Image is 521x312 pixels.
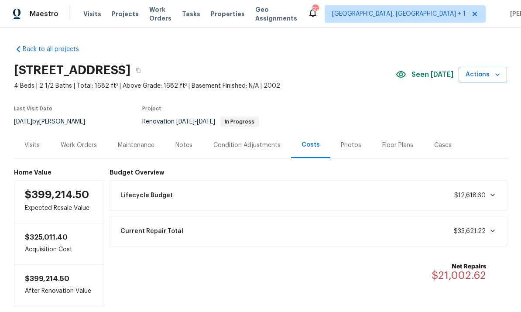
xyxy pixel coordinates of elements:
span: Tasks [182,11,200,17]
a: Back to all projects [14,45,98,54]
span: Current Repair Total [120,227,183,236]
span: [DATE] [176,119,195,125]
span: Visits [83,10,101,18]
span: Project [142,106,161,111]
span: Maestro [30,10,58,18]
span: Last Visit Date [14,106,52,111]
span: Actions [466,69,500,80]
span: In Progress [221,119,258,124]
span: Lifecycle Budget [120,191,173,200]
span: $325,011.40 [25,234,68,241]
div: Condition Adjustments [213,141,281,150]
div: Expected Resale Value [14,180,104,223]
h6: Home Value [14,169,104,176]
span: $399,214.50 [25,189,89,200]
h6: Budget Overview [110,169,507,176]
div: 55 [312,5,318,14]
div: Notes [175,141,192,150]
span: Work Orders [149,5,171,23]
span: [DATE] [14,119,32,125]
div: Visits [24,141,40,150]
span: Geo Assignments [255,5,297,23]
button: Actions [459,67,507,83]
span: 4 Beds | 2 1/2 Baths | Total: 1682 ft² | Above Grade: 1682 ft² | Basement Finished: N/A | 2002 [14,82,396,90]
div: Costs [302,141,320,149]
span: Seen [DATE] [411,70,453,79]
div: by [PERSON_NAME] [14,117,96,127]
div: Floor Plans [382,141,413,150]
div: Work Orders [61,141,97,150]
button: Copy Address [130,62,146,78]
div: Cases [434,141,452,150]
span: [DATE] [197,119,215,125]
div: Acquisition Cost [14,223,104,264]
div: Maintenance [118,141,154,150]
span: $21,002.62 [432,270,486,281]
span: - [176,119,215,125]
span: Projects [112,10,139,18]
span: [GEOGRAPHIC_DATA], [GEOGRAPHIC_DATA] + 1 [332,10,466,18]
div: After Renovation Value [14,264,104,306]
span: $399,214.50 [25,275,69,282]
span: $33,621.22 [454,228,486,234]
div: Photos [341,141,361,150]
b: Net Repairs [432,262,486,271]
span: $12,618.60 [454,192,486,199]
span: Renovation [142,119,259,125]
h2: [STREET_ADDRESS] [14,66,130,75]
span: Properties [211,10,245,18]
